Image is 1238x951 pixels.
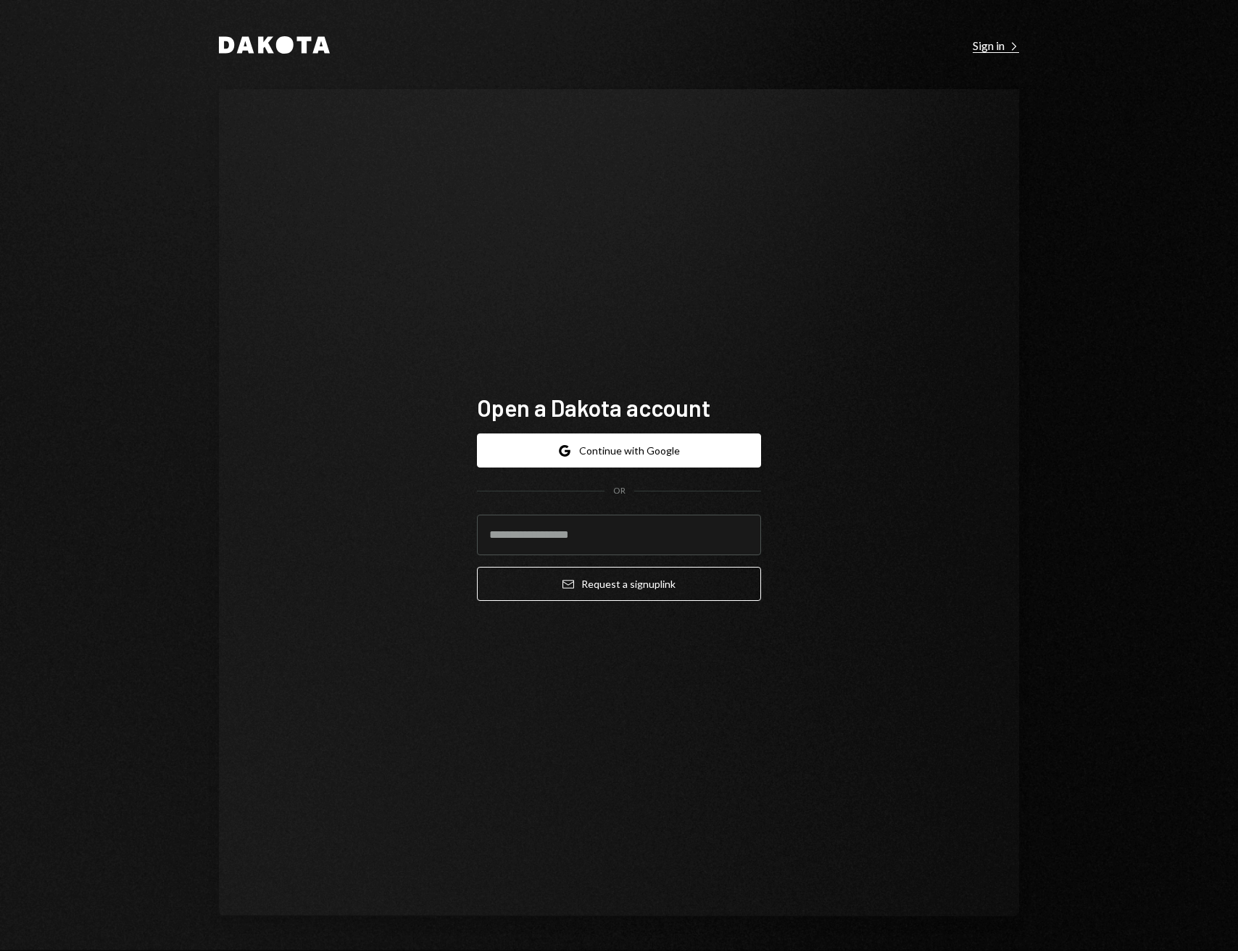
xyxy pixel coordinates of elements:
h1: Open a Dakota account [477,393,761,422]
div: OR [613,485,626,497]
div: Sign in [973,38,1019,53]
button: Continue with Google [477,433,761,468]
button: Request a signuplink [477,567,761,601]
a: Sign in [973,37,1019,53]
